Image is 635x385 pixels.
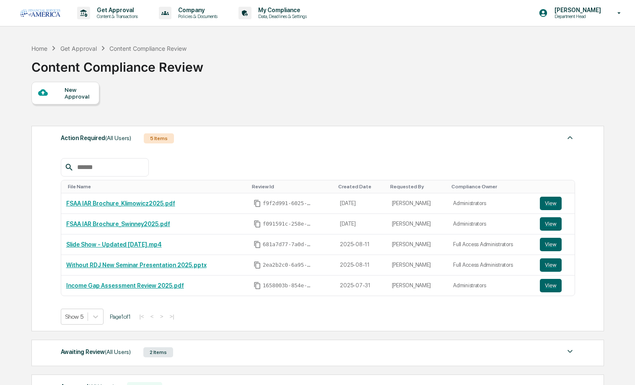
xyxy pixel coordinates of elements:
span: Copy Id [254,282,261,289]
td: [PERSON_NAME] [387,193,448,214]
td: [PERSON_NAME] [387,214,448,234]
button: View [540,217,562,231]
div: Home [31,45,47,52]
a: View [540,217,570,231]
span: Copy Id [254,200,261,207]
td: Full Access Administrators [448,234,535,255]
span: f091591c-258e-4060-8e35-534fcced5807 [263,221,313,227]
td: Administrators [448,276,535,296]
a: View [540,279,570,292]
td: [PERSON_NAME] [387,255,448,276]
a: View [540,197,570,210]
div: 5 Items [144,133,174,143]
span: Copy Id [254,241,261,248]
span: 1658003b-854e-4da5-b02e-8f8e6f3c4937 [263,282,313,289]
td: [DATE] [335,193,386,214]
span: Copy Id [254,261,261,269]
p: Data, Deadlines & Settings [251,13,311,19]
p: Department Head [548,13,605,19]
p: My Compliance [251,7,311,13]
p: Get Approval [90,7,142,13]
span: Page 1 of 1 [110,313,131,320]
div: New Approval [65,86,93,100]
div: Content Compliance Review [31,53,203,75]
td: [PERSON_NAME] [387,276,448,296]
a: View [540,238,570,251]
td: 2025-07-31 [335,276,386,296]
div: 2 Items [143,347,173,357]
div: Toggle SortBy [542,184,571,190]
p: Policies & Documents [171,13,222,19]
div: Toggle SortBy [390,184,445,190]
div: Toggle SortBy [338,184,383,190]
p: Company [171,7,222,13]
td: Administrators [448,214,535,234]
button: View [540,238,562,251]
img: logo [20,9,60,17]
td: 2025-08-11 [335,255,386,276]
div: Action Required [61,133,131,143]
div: Toggle SortBy [252,184,332,190]
td: Full Access Administrators [448,255,535,276]
div: Get Approval [60,45,97,52]
a: View [540,258,570,272]
div: Toggle SortBy [451,184,531,190]
iframe: Open customer support [608,357,631,380]
a: Slide Show - Updated [DATE].mp4 [66,241,162,248]
p: [PERSON_NAME] [548,7,605,13]
td: Administrators [448,193,535,214]
span: f9f2d991-6025-43f3-a430-c8e6fb01b9f4 [263,200,313,207]
button: View [540,197,562,210]
button: >| [167,313,176,320]
div: Awaiting Review [61,346,131,357]
span: 681a7d77-7a0d-496a-a1b0-8952106e0113 [263,241,313,248]
img: caret [565,346,575,356]
span: (All Users) [105,135,131,141]
button: > [158,313,166,320]
span: Copy Id [254,220,261,228]
button: View [540,258,562,272]
a: Without RDJ New Seminar Presentation 2025.pptx [66,262,207,268]
a: Income Gap Assessment Review 2025.pdf [66,282,184,289]
button: < [148,313,156,320]
td: 2025-08-11 [335,234,386,255]
p: Content & Transactions [90,13,142,19]
div: Toggle SortBy [68,184,245,190]
a: FSAA IAR Brochure_Klimowicz2025.pdf [66,200,175,207]
button: View [540,279,562,292]
span: 2ea2b2c0-6a95-475c-87cc-7fdde2d3a076 [263,262,313,268]
button: |< [137,313,147,320]
td: [DATE] [335,214,386,234]
img: caret [565,133,575,143]
div: Content Compliance Review [109,45,187,52]
td: [PERSON_NAME] [387,234,448,255]
a: FSAA IAR Brochure_Swinney2025.pdf [66,221,170,227]
span: (All Users) [105,349,131,355]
